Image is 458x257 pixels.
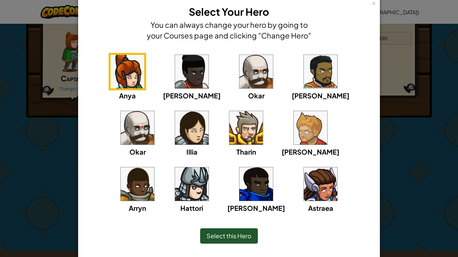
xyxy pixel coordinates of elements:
[207,232,251,240] span: Select this Hero
[239,167,273,201] img: portrait.png
[186,148,197,156] span: Illia
[227,204,285,212] span: [PERSON_NAME]
[119,91,136,100] span: Anya
[111,55,144,88] img: portrait.png
[145,4,313,19] h3: Select Your Hero
[308,204,333,212] span: Astraea
[175,111,209,145] img: portrait.png
[163,91,221,100] span: [PERSON_NAME]
[121,167,154,201] img: portrait.png
[282,148,339,156] span: [PERSON_NAME]
[304,55,337,88] img: portrait.png
[304,167,337,201] img: portrait.png
[239,55,273,88] img: portrait.png
[236,148,256,156] span: Tharin
[175,55,209,88] img: portrait.png
[129,204,146,212] span: Arryn
[129,148,146,156] span: Okar
[248,91,265,100] span: Okar
[121,111,154,145] img: portrait.png
[180,204,203,212] span: Hattori
[145,19,313,41] h4: You can always change your hero by going to your Courses page and clicking "Change Hero"
[294,111,327,145] img: portrait.png
[292,91,349,100] span: [PERSON_NAME]
[175,167,209,201] img: portrait.png
[229,111,263,145] img: portrait.png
